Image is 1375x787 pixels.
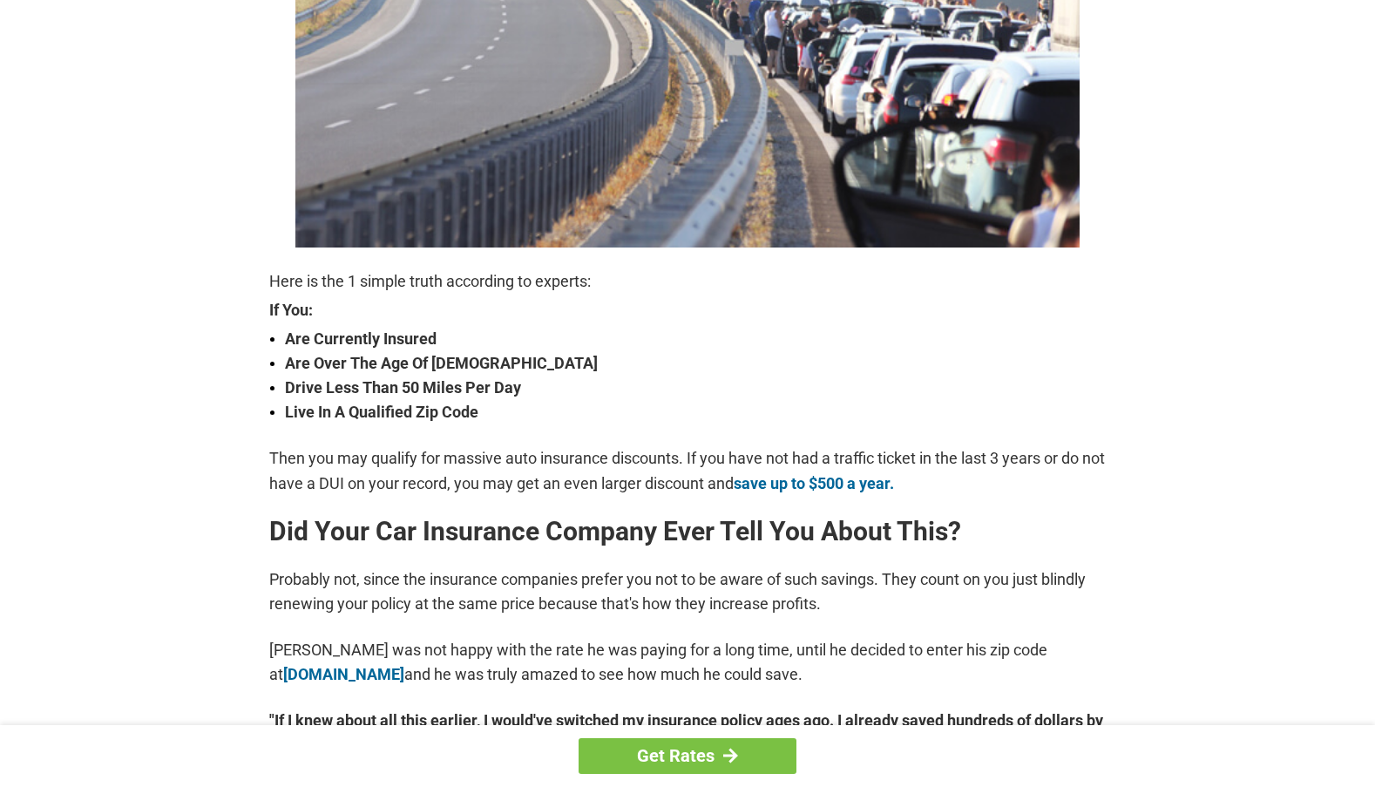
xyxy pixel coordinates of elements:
a: Get Rates [579,738,796,774]
strong: Are Over The Age Of [DEMOGRAPHIC_DATA] [285,351,1106,376]
p: Then you may qualify for massive auto insurance discounts. If you have not had a traffic ticket i... [269,446,1106,495]
strong: If You: [269,302,1106,318]
h2: Did Your Car Insurance Company Ever Tell You About This? [269,518,1106,546]
a: [DOMAIN_NAME] [283,665,404,683]
a: save up to $500 a year. [734,474,894,492]
strong: "If I knew about all this earlier, I would've switched my insurance policy ages ago. I already sa... [269,709,1106,757]
strong: Live In A Qualified Zip Code [285,400,1106,424]
p: [PERSON_NAME] was not happy with the rate he was paying for a long time, until he decided to ente... [269,638,1106,687]
strong: Drive Less Than 50 Miles Per Day [285,376,1106,400]
strong: Are Currently Insured [285,327,1106,351]
p: Probably not, since the insurance companies prefer you not to be aware of such savings. They coun... [269,567,1106,616]
p: Here is the 1 simple truth according to experts: [269,269,1106,294]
